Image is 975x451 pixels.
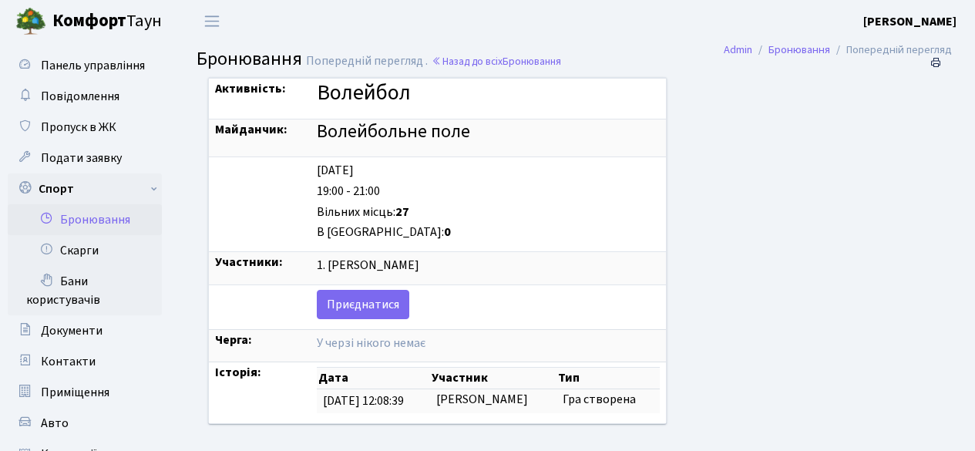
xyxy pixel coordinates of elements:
div: Вільних місць: [317,204,660,221]
span: Таун [52,8,162,35]
span: Гра створена [563,391,636,408]
span: Контакти [41,353,96,370]
b: 0 [444,224,451,241]
span: Панель управління [41,57,145,74]
th: Дата [317,368,430,389]
a: Панель управління [8,50,162,81]
span: Авто [41,415,69,432]
nav: breadcrumb [701,34,975,66]
a: Контакти [8,346,162,377]
span: Попередній перегляд . [306,52,428,69]
b: 27 [395,204,409,220]
span: У черзі нікого немає [317,335,425,352]
span: Подати заявку [41,150,122,167]
a: Бронювання [8,204,162,235]
b: Комфорт [52,8,126,33]
a: Спорт [8,173,162,204]
img: logo.png [15,6,46,37]
strong: Активність: [215,80,286,97]
a: Скарги [8,235,162,266]
div: В [GEOGRAPHIC_DATA]: [317,224,660,241]
strong: Історія: [215,364,261,381]
a: [PERSON_NAME] [863,12,957,31]
a: Приєднатися [317,290,409,319]
span: Бронювання [197,45,302,72]
td: [PERSON_NAME] [430,389,556,413]
span: Пропуск в ЖК [41,119,116,136]
div: [DATE] [317,162,660,180]
span: Приміщення [41,384,109,401]
span: Документи [41,322,103,339]
strong: Майданчик: [215,121,287,138]
a: Документи [8,315,162,346]
b: [PERSON_NAME] [863,13,957,30]
div: 19:00 - 21:00 [317,183,660,200]
a: Бронювання [768,42,830,58]
div: 1. [PERSON_NAME] [317,257,660,274]
th: Участник [430,368,556,389]
span: Бронювання [503,54,561,69]
a: Подати заявку [8,143,162,173]
h3: Волейбол [317,80,660,106]
strong: Черга: [215,332,252,348]
h4: Волейбольне поле [317,121,660,143]
a: Авто [8,408,162,439]
a: Бани користувачів [8,266,162,315]
li: Попередній перегляд [830,42,952,59]
a: Приміщення [8,377,162,408]
span: Повідомлення [41,88,119,105]
a: Admin [724,42,752,58]
a: Назад до всіхБронювання [432,54,561,69]
a: Пропуск в ЖК [8,112,162,143]
a: Повідомлення [8,81,162,112]
th: Тип [556,368,661,389]
td: [DATE] 12:08:39 [317,389,430,413]
strong: Участники: [215,254,283,271]
button: Переключити навігацію [193,8,231,34]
